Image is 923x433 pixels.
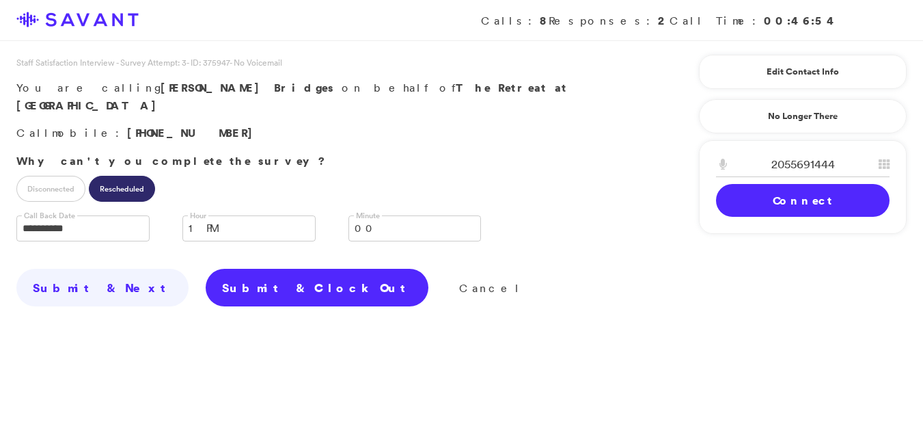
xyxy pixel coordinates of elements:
label: Call Back Date [22,211,77,221]
a: No Longer There [699,99,907,133]
a: Submit & Clock Out [206,269,428,307]
a: Submit & Next [16,269,189,307]
span: Staff Satisfaction Interview - Survey Attempt: 3 - No Voicemail [16,57,282,68]
span: [PHONE_NUMBER] [127,125,260,140]
a: Edit Contact Info [716,61,890,83]
a: Connect [716,184,890,217]
label: Rescheduled [89,176,155,202]
label: Disconnected [16,176,85,202]
strong: 2 [658,13,670,28]
span: 1 PM [189,216,292,241]
p: Call : [16,124,647,142]
label: Hour [188,211,208,221]
span: [PERSON_NAME] [161,80,266,95]
strong: 8 [540,13,549,28]
span: Bridges [274,80,334,95]
strong: 00:46:54 [764,13,838,28]
strong: Why can't you complete the survey? [16,153,336,168]
a: Cancel [459,281,523,295]
span: 00 [355,216,458,241]
span: mobile [52,126,115,140]
p: You are calling on behalf of [16,79,647,114]
strong: The Retreat at [GEOGRAPHIC_DATA] [16,80,568,113]
span: - ID: 375947 [187,57,230,68]
label: Minute [354,211,382,221]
